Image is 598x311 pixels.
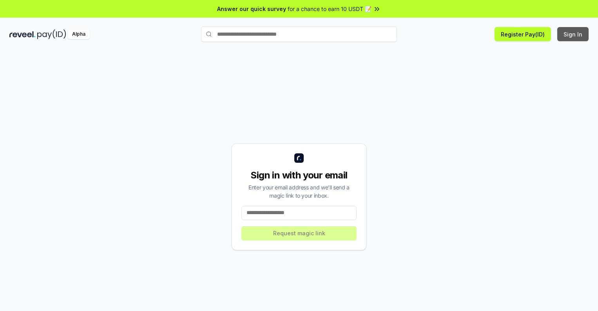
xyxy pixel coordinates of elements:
[241,183,357,200] div: Enter your email address and we’ll send a magic link to your inbox.
[68,29,90,39] div: Alpha
[294,153,304,163] img: logo_small
[9,29,36,39] img: reveel_dark
[37,29,66,39] img: pay_id
[217,5,286,13] span: Answer our quick survey
[288,5,371,13] span: for a chance to earn 10 USDT 📝
[557,27,589,41] button: Sign In
[241,169,357,182] div: Sign in with your email
[495,27,551,41] button: Register Pay(ID)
